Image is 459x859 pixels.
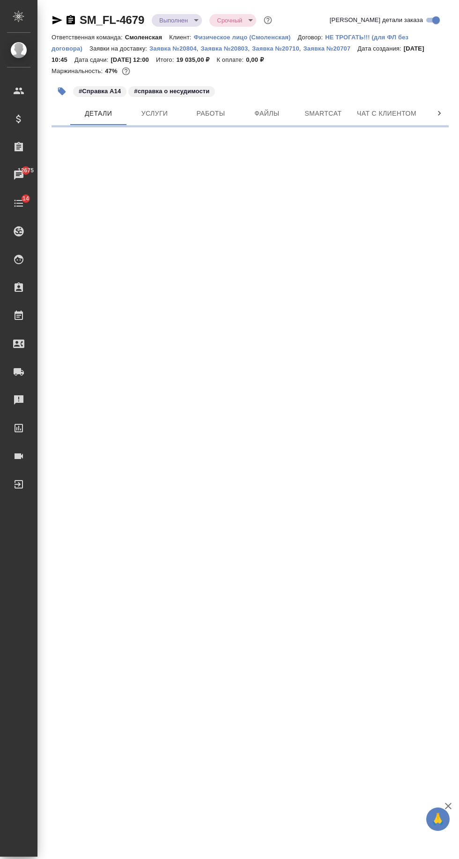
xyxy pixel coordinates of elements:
[120,65,132,77] button: 8406.00 RUB;
[209,14,256,27] div: Выполнен
[2,192,35,215] a: 14
[52,15,63,26] button: Скопировать ссылку для ЯМессенджера
[2,163,35,187] a: 12675
[298,34,326,41] p: Договор:
[188,108,233,119] span: Работы
[134,87,209,96] p: #справка о несудимости
[132,108,177,119] span: Услуги
[252,45,299,52] p: Заявка №20710
[17,194,35,203] span: 14
[262,14,274,26] button: Доп статусы указывают на важность/срочность заказа
[357,108,416,119] span: Чат с клиентом
[152,14,202,27] div: Выполнен
[52,67,105,74] p: Маржинальность:
[111,56,156,63] p: [DATE] 12:00
[330,15,423,25] span: [PERSON_NAME] детали заказа
[125,34,170,41] p: Смоленская
[252,44,299,53] button: Заявка №20710
[426,807,450,831] button: 🙏
[216,56,246,63] p: К оплате:
[193,33,297,41] a: Физическое лицо (Смоленская)
[244,108,289,119] span: Файлы
[357,45,403,52] p: Дата создания:
[80,14,144,26] a: SM_FL-4679
[156,16,191,24] button: Выполнен
[65,15,76,26] button: Скопировать ссылку
[301,108,346,119] span: Smartcat
[197,45,201,52] p: ,
[52,34,125,41] p: Ответственная команда:
[169,34,193,41] p: Клиент:
[89,45,149,52] p: Заявки на доставку:
[214,16,245,24] button: Срочный
[79,87,121,96] p: #Справка А14
[156,56,176,63] p: Итого:
[105,67,119,74] p: 47%
[74,56,111,63] p: Дата сдачи:
[246,56,271,63] p: 0,00 ₽
[248,45,252,52] p: ,
[12,166,39,175] span: 12675
[299,45,304,52] p: ,
[193,34,297,41] p: Физическое лицо (Смоленская)
[176,56,216,63] p: 19 035,00 ₽
[72,87,127,95] span: Справка А14
[430,809,446,829] span: 🙏
[149,45,197,52] p: Заявка №20804
[52,81,72,102] button: Добавить тэг
[304,45,358,52] p: Заявка №20707
[149,44,197,53] button: Заявка №20804
[201,44,248,53] button: Заявка №20803
[76,108,121,119] span: Детали
[127,87,216,95] span: справка о несудимости
[201,45,248,52] p: Заявка №20803
[304,44,358,53] button: Заявка №20707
